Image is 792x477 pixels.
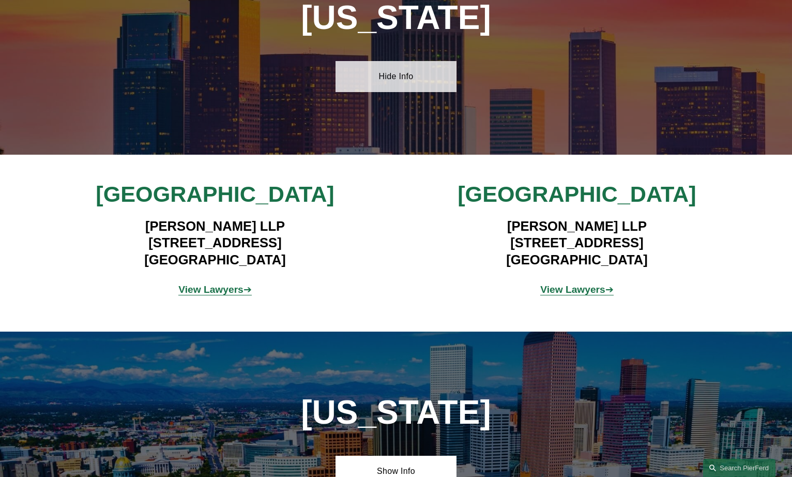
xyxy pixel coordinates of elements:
span: [GEOGRAPHIC_DATA] [96,182,334,206]
a: Search this site [703,459,775,477]
strong: View Lawyers [178,284,243,295]
h4: [PERSON_NAME] LLP [STREET_ADDRESS] [GEOGRAPHIC_DATA] [426,218,727,268]
span: ➔ [178,284,252,295]
span: ➔ [540,284,614,295]
a: Hide Info [336,61,456,92]
a: View Lawyers➔ [178,284,252,295]
strong: View Lawyers [540,284,605,295]
a: View Lawyers➔ [540,284,614,295]
h1: [US_STATE] [245,394,546,431]
h4: [PERSON_NAME] LLP [STREET_ADDRESS] [GEOGRAPHIC_DATA] [64,218,365,268]
span: [GEOGRAPHIC_DATA] [458,182,696,206]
